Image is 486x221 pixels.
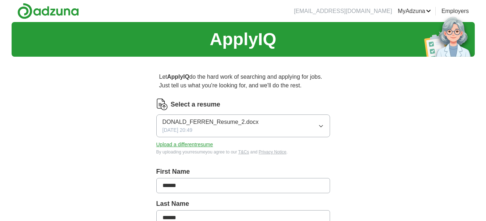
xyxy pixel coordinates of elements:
button: DONALD_FERREN_Resume_2.docx[DATE] 20:49 [156,114,330,137]
a: MyAdzuna [398,7,431,16]
img: Adzuna logo [17,3,79,19]
a: Employers [441,7,469,16]
h1: ApplyIQ [210,26,276,52]
p: Let do the hard work of searching and applying for jobs. Just tell us what you're looking for, an... [156,70,330,93]
img: CV Icon [156,99,168,110]
strong: ApplyIQ [167,74,189,80]
li: [EMAIL_ADDRESS][DOMAIN_NAME] [294,7,392,16]
span: [DATE] 20:49 [162,126,193,134]
div: By uploading your resume you agree to our and . [156,149,330,155]
label: Last Name [156,199,330,209]
label: First Name [156,167,330,177]
span: DONALD_FERREN_Resume_2.docx [162,118,259,126]
label: Select a resume [171,100,220,109]
a: T&Cs [238,149,249,155]
button: Upload a differentresume [156,141,213,148]
a: Privacy Notice [259,149,287,155]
